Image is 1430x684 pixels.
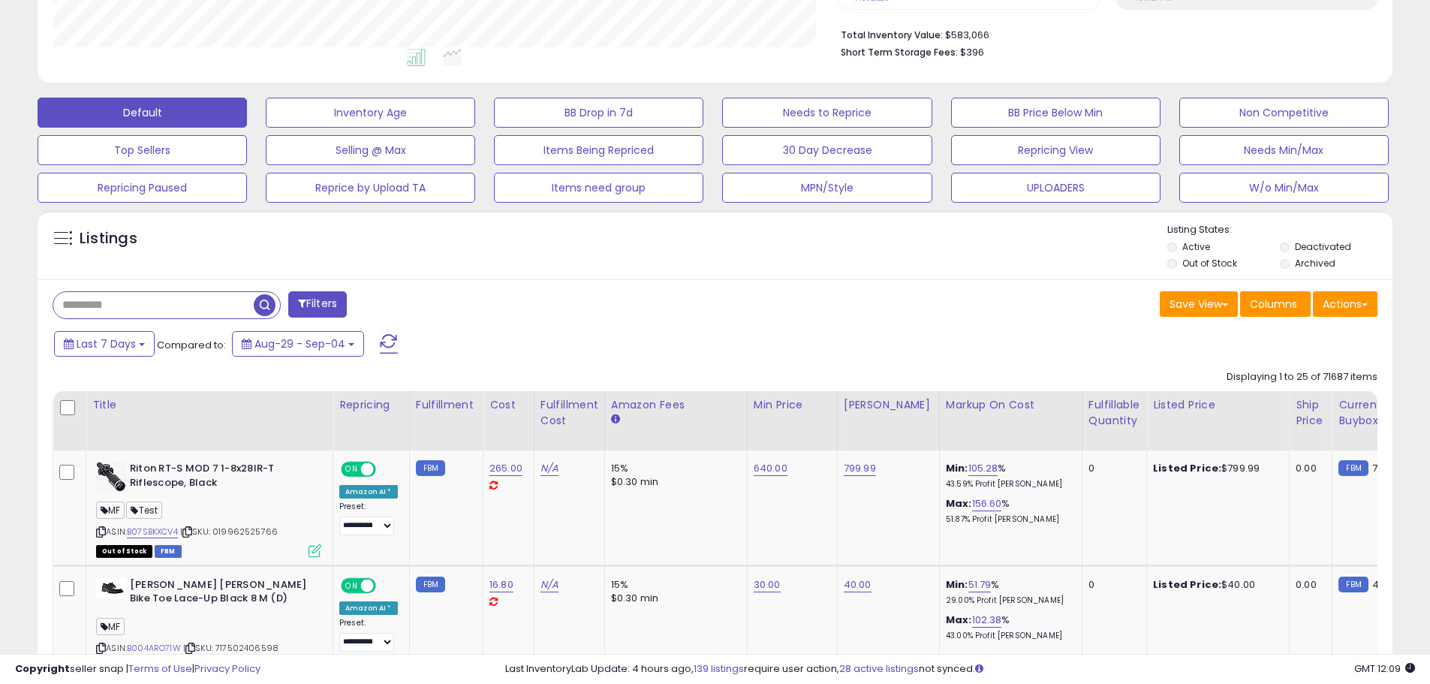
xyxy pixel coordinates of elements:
button: Selling @ Max [266,135,475,165]
span: All listings that are currently out of stock and unavailable for purchase on Amazon [96,545,152,558]
h5: Listings [80,228,137,249]
div: 15% [611,462,736,475]
button: Needs Min/Max [1179,135,1389,165]
button: 30 Day Decrease [722,135,932,165]
button: MPN/Style [722,173,932,203]
small: Amazon Fees. [611,413,620,426]
span: 2025-09-12 12:09 GMT [1354,661,1415,676]
button: Needs to Reprice [722,98,932,128]
a: 102.38 [972,613,1002,628]
button: Last 7 Days [54,331,155,357]
span: Aug-29 - Sep-04 [254,336,345,351]
label: Active [1182,240,1210,253]
div: Fulfillment Cost [540,397,598,429]
div: Fulfillable Quantity [1088,397,1140,429]
div: Amazon AI * [339,601,398,615]
b: Listed Price: [1153,577,1221,592]
p: 43.59% Profit [PERSON_NAME] [946,479,1070,490]
span: | SKU: 019962525766 [180,526,278,538]
button: Actions [1313,291,1377,317]
span: ON [342,579,361,592]
button: Filters [288,291,347,318]
button: Inventory Age [266,98,475,128]
button: Repricing View [951,135,1161,165]
a: 16.80 [489,577,513,592]
div: $40.00 [1153,578,1278,592]
small: FBM [416,577,445,592]
b: Total Inventory Value: [841,29,943,41]
a: 799.99 [844,461,876,476]
a: 640.00 [754,461,787,476]
div: Repricing [339,397,403,413]
img: 31RRP1UZLNL._SL40_.jpg [96,578,126,598]
a: 105.28 [968,461,998,476]
li: $583,066 [841,25,1366,43]
div: Cost [489,397,528,413]
div: seller snap | | [15,662,260,676]
a: Privacy Policy [194,661,260,676]
button: Aug-29 - Sep-04 [232,331,364,357]
div: 15% [611,578,736,592]
span: Columns [1250,297,1297,312]
small: FBM [416,460,445,476]
span: MF [96,502,125,519]
a: N/A [540,461,558,476]
button: UPLOADERS [951,173,1161,203]
a: Terms of Use [128,661,192,676]
div: Last InventoryLab Update: 4 hours ago, require user action, not synced. [505,662,1415,676]
span: MF [96,618,125,635]
p: 43.00% Profit [PERSON_NAME] [946,631,1070,641]
small: FBM [1338,577,1368,592]
strong: Copyright [15,661,70,676]
div: 0.00 [1296,578,1320,592]
div: % [946,613,1070,641]
button: BB Price Below Min [951,98,1161,128]
b: Riton RT-S MOD 7 1-8x28IR-T Riflescope, Black [130,462,312,493]
span: Last 7 Days [77,336,136,351]
p: 29.00% Profit [PERSON_NAME] [946,595,1070,606]
div: Preset: [339,618,398,652]
label: Deactivated [1295,240,1351,253]
button: W/o Min/Max [1179,173,1389,203]
div: Amazon AI * [339,485,398,499]
b: Min: [946,461,968,475]
div: 0.00 [1296,462,1320,475]
div: Markup on Cost [946,397,1076,413]
div: $0.30 min [611,592,736,605]
a: 30.00 [754,577,781,592]
span: ON [342,463,361,476]
div: % [946,497,1070,525]
a: 265.00 [489,461,522,476]
button: Non Competitive [1179,98,1389,128]
button: Default [38,98,247,128]
button: BB Drop in 7d [494,98,703,128]
p: Listing States: [1167,223,1392,237]
a: N/A [540,577,558,592]
button: Items need group [494,173,703,203]
span: FBM [155,545,182,558]
a: 51.79 [968,577,992,592]
button: Repricing Paused [38,173,247,203]
button: Save View [1160,291,1238,317]
a: B07SBKXCV4 [127,526,178,538]
button: Items Being Repriced [494,135,703,165]
div: Displaying 1 to 25 of 71687 items [1227,370,1377,384]
div: ASIN: [96,462,321,556]
a: 40.00 [844,577,872,592]
div: Amazon Fees [611,397,741,413]
b: Max: [946,613,972,627]
b: Short Term Storage Fees: [841,46,958,59]
div: 0 [1088,578,1135,592]
a: 156.60 [972,496,1002,511]
div: 0 [1088,462,1135,475]
b: Max: [946,496,972,511]
div: Listed Price [1153,397,1283,413]
div: Title [92,397,327,413]
div: Min Price [754,397,831,413]
div: Fulfillment [416,397,477,413]
div: [PERSON_NAME] [844,397,933,413]
p: 51.87% Profit [PERSON_NAME] [946,514,1070,525]
span: 40 [1372,577,1385,592]
div: $799.99 [1153,462,1278,475]
a: 28 active listings [839,661,919,676]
